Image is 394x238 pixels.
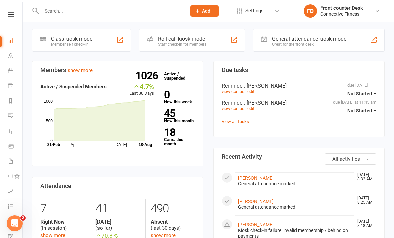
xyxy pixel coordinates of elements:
button: All activities [325,153,376,165]
a: 0New this week [164,90,195,104]
a: 45New this month [164,108,195,123]
a: Reports [8,94,23,109]
div: Roll call kiosk mode [158,36,206,42]
div: FD [304,4,317,18]
a: People [8,49,23,64]
div: General attendance marked [238,204,351,210]
a: [PERSON_NAME] [238,175,274,181]
a: view contact [222,106,246,111]
span: Not Started [347,108,372,113]
strong: Active / Suspended Members [40,84,107,90]
h3: Attendance [40,183,195,189]
span: All activities [332,156,360,162]
a: 18Canx. this month [164,127,195,146]
time: [DATE] 8:18 AM [354,219,376,228]
div: 7 [40,199,85,219]
div: Front counter Desk [320,5,363,11]
a: edit [247,106,254,111]
div: 41 [95,199,140,219]
strong: Right Now [40,219,85,225]
a: What's New [8,214,23,229]
a: Dashboard [8,34,23,49]
span: : [PERSON_NAME] [244,100,287,106]
time: [DATE] 8:25 AM [354,196,376,205]
span: Settings [245,3,264,18]
a: view contact [222,89,246,94]
time: [DATE] 8:32 AM [354,173,376,181]
div: General attendance kiosk mode [272,36,346,42]
span: : [PERSON_NAME] [244,83,287,89]
div: Connective Fitness [320,11,363,17]
h3: Members [40,67,195,73]
span: Add [202,8,210,14]
button: Add [190,5,219,17]
div: Reminder [222,100,376,106]
strong: [DATE] [95,219,140,225]
a: edit [247,89,254,94]
a: [PERSON_NAME] [238,199,274,204]
div: Class kiosk mode [51,36,92,42]
strong: Absent [151,219,195,225]
div: Great for the front desk [272,42,346,47]
span: 2 [20,215,26,221]
strong: 45 [164,108,192,118]
a: View all Tasks [222,119,249,124]
div: (so far) [95,219,140,231]
div: (in session) [40,219,85,231]
button: Not Started [347,105,376,117]
div: Last 30 Days [129,83,154,97]
strong: 0 [164,90,192,100]
div: 4.7% [129,83,154,90]
strong: 1026 [135,71,161,81]
div: Member self check-in [51,42,92,47]
strong: 18 [164,127,192,137]
div: 490 [151,199,195,219]
a: Assessments [8,184,23,199]
div: General attendance marked [238,181,351,187]
iframe: Intercom live chat [7,215,23,231]
h3: Recent Activity [222,153,376,160]
a: Product Sales [8,139,23,154]
a: show more [68,67,93,73]
a: [PERSON_NAME] [238,222,274,227]
a: 1026Active / Suspended [161,67,190,85]
h3: Due tasks [222,67,376,73]
span: Not Started [347,91,372,96]
button: Not Started [347,88,376,100]
div: (last 30 days) [151,219,195,231]
a: Payments [8,79,23,94]
input: Search... [40,6,182,16]
div: Staff check-in for members [158,42,206,47]
div: Reminder [222,83,376,89]
a: Calendar [8,64,23,79]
